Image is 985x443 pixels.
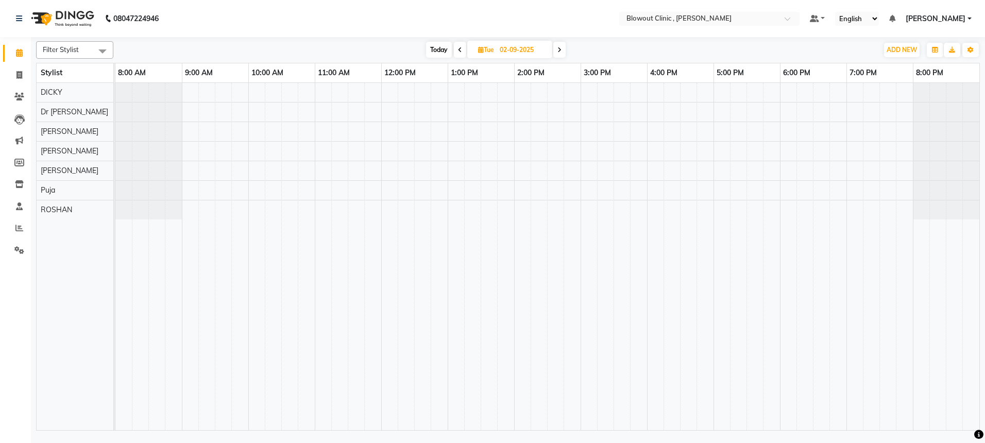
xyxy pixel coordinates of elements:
[913,65,946,80] a: 8:00 PM
[41,166,98,175] span: [PERSON_NAME]
[249,65,286,80] a: 10:00 AM
[847,65,879,80] a: 7:00 PM
[497,42,548,58] input: 2025-09-02
[41,146,98,156] span: [PERSON_NAME]
[41,107,108,116] span: Dr [PERSON_NAME]
[426,42,452,58] span: Today
[648,65,680,80] a: 4:00 PM
[315,65,352,80] a: 11:00 AM
[113,4,159,33] b: 08047224946
[182,65,215,80] a: 9:00 AM
[41,88,62,97] span: DICKY
[884,43,920,57] button: ADD NEW
[475,46,497,54] span: Tue
[887,46,917,54] span: ADD NEW
[515,65,547,80] a: 2:00 PM
[714,65,746,80] a: 5:00 PM
[26,4,97,33] img: logo
[382,65,418,80] a: 12:00 PM
[41,127,98,136] span: [PERSON_NAME]
[43,45,79,54] span: Filter Stylist
[906,13,965,24] span: [PERSON_NAME]
[115,65,148,80] a: 8:00 AM
[41,205,72,214] span: ROSHAN
[581,65,614,80] a: 3:00 PM
[448,65,481,80] a: 1:00 PM
[41,68,62,77] span: Stylist
[780,65,813,80] a: 6:00 PM
[41,185,55,195] span: Puja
